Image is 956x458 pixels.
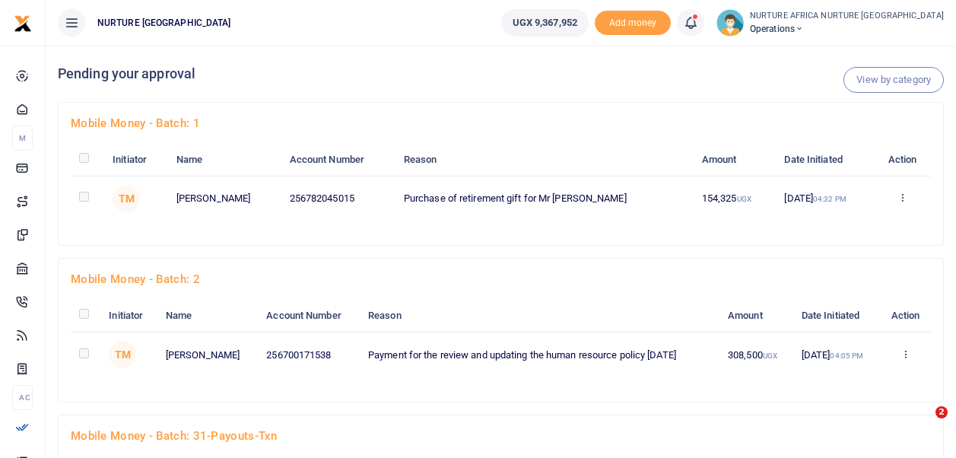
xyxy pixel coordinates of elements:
[12,385,33,410] li: Ac
[793,300,881,332] th: Date Initiated
[694,176,777,221] td: 154,325
[776,144,874,176] th: Date Initiated
[763,351,777,360] small: UGX
[595,16,671,27] a: Add money
[935,406,948,418] span: 2
[830,351,863,360] small: 04:05 PM
[793,332,881,377] td: [DATE]
[71,271,931,288] h4: Mobile Money - batch: 2
[694,144,777,176] th: Amount
[737,195,751,203] small: UGX
[776,176,874,221] td: [DATE]
[495,9,595,37] li: Wallet ballance
[281,144,395,176] th: Account Number
[71,115,931,132] h4: Mobile Money - batch: 1
[104,144,168,176] th: Initiator
[719,300,793,332] th: Amount
[258,332,360,377] td: 256700171538
[716,9,944,37] a: profile-user NURTURE AFRICA NURTURE [GEOGRAPHIC_DATA] Operations
[513,15,577,30] span: UGX 9,367,952
[14,14,32,33] img: logo-small
[258,300,360,332] th: Account Number
[904,406,941,443] iframe: Intercom live chat
[168,144,281,176] th: Name
[813,195,846,203] small: 04:32 PM
[501,9,589,37] a: UGX 9,367,952
[843,67,944,93] a: View by category
[750,10,944,23] small: NURTURE AFRICA NURTURE [GEOGRAPHIC_DATA]
[91,16,237,30] span: NURTURE [GEOGRAPHIC_DATA]
[395,144,694,176] th: Reason
[360,332,719,377] td: Payment for the review and updating the human resource policy [DATE]
[157,332,259,377] td: [PERSON_NAME]
[100,300,157,332] th: Initiator
[109,341,136,368] span: TM
[14,17,32,28] a: logo-small logo-large logo-large
[113,185,140,212] span: TM
[881,300,931,332] th: Action
[595,11,671,36] li: Toup your wallet
[157,300,259,332] th: Name
[719,332,793,377] td: 308,500
[281,176,395,221] td: 256782045015
[874,144,931,176] th: Action
[360,300,719,332] th: Reason
[58,65,944,82] h4: Pending your approval
[71,428,931,444] h4: Mobile Money - batch: 31-payouts-txn
[168,176,281,221] td: [PERSON_NAME]
[12,126,33,151] li: M
[595,11,671,36] span: Add money
[716,9,744,37] img: profile-user
[395,176,694,221] td: Purchase of retirement gift for Mr [PERSON_NAME]
[750,22,944,36] span: Operations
